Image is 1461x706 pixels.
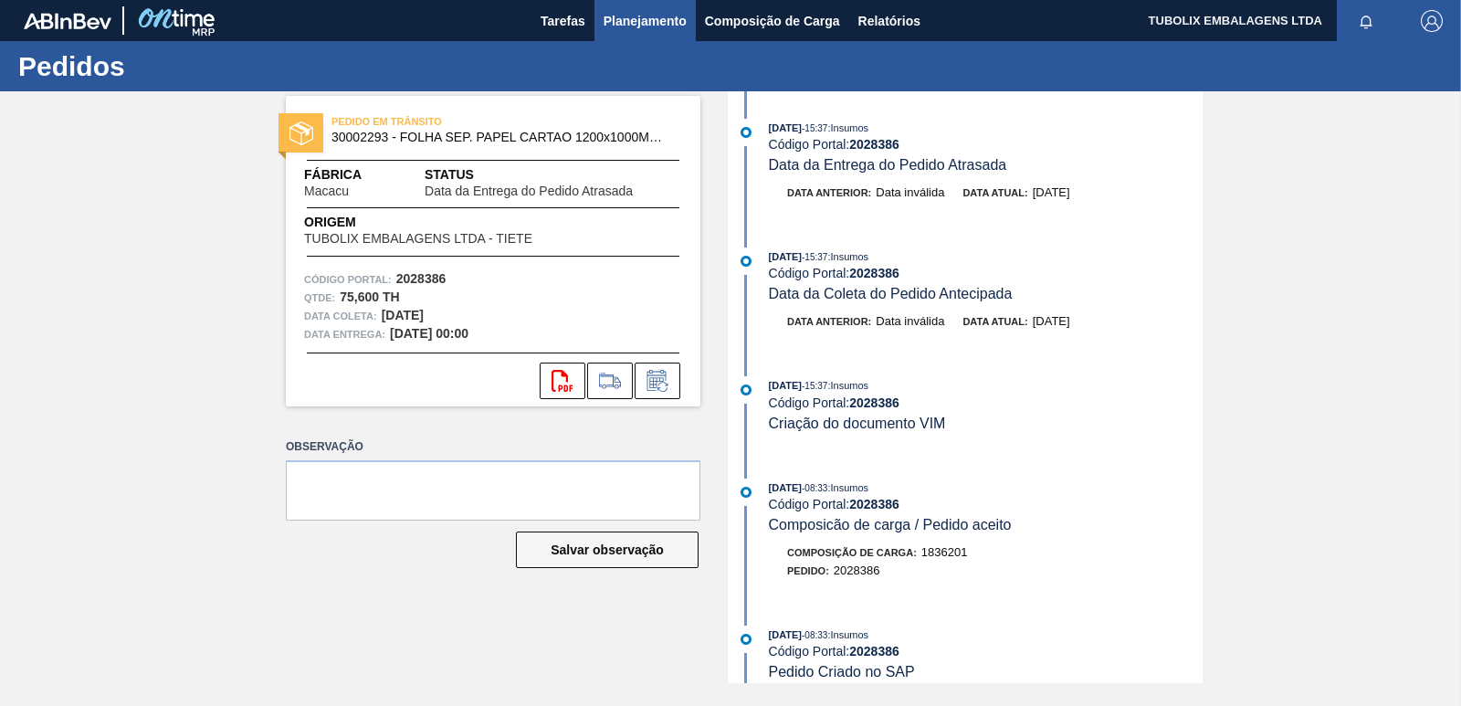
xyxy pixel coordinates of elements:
span: - 08:33 [802,630,827,640]
span: : Insumos [827,482,868,493]
div: Código Portal: [769,395,1203,410]
span: Qtde : [304,289,335,307]
span: Pedido Criado no SAP [769,664,915,680]
button: Salvar observação [516,532,699,568]
span: Criação do documento VIM [769,416,946,431]
strong: 2028386 [849,137,899,152]
div: Código Portal: [769,497,1203,511]
span: Macacu [304,184,349,198]
strong: 2028386 [849,497,899,511]
span: Data anterior: [787,187,871,198]
span: Data da Entrega do Pedido Atrasada [425,184,633,198]
img: Logout [1421,10,1443,32]
span: Data entrega: [304,325,385,343]
strong: [DATE] 00:00 [390,326,468,341]
img: atual [741,256,752,267]
strong: 2028386 [849,644,899,659]
span: Data inválida [876,314,944,328]
span: 1836201 [921,545,968,559]
img: atual [741,127,752,138]
div: Abrir arquivo PDF [540,363,585,399]
span: - 15:37 [802,123,827,133]
span: [DATE] [769,629,802,640]
span: Tarefas [541,10,585,32]
img: atual [741,487,752,498]
strong: 75,600 TH [340,290,399,304]
span: TUBOLIX EMBALAGENS LTDA - TIETE [304,232,532,246]
div: Código Portal: [769,266,1203,280]
strong: 2028386 [849,395,899,410]
span: Data da Coleta do Pedido Antecipada [769,286,1013,301]
span: : Insumos [827,380,868,391]
span: Composição de Carga : [787,547,917,558]
span: PEDIDO EM TRÂNSITO [331,112,587,131]
label: Observação [286,434,700,460]
span: Pedido : [787,565,829,576]
span: Planejamento [604,10,687,32]
span: - 08:33 [802,483,827,493]
span: Fábrica [304,165,406,184]
strong: 2028386 [849,266,899,280]
h1: Pedidos [18,56,342,77]
button: Notificações [1337,8,1395,34]
div: Informar alteração no pedido [635,363,680,399]
span: Data anterior: [787,316,871,327]
span: Data inválida [876,185,944,199]
span: Origem [304,213,584,232]
span: : Insumos [827,629,868,640]
span: - 15:37 [802,252,827,262]
span: Data da Entrega do Pedido Atrasada [769,157,1007,173]
span: 2028386 [834,564,880,577]
img: status [289,121,313,145]
span: : Insumos [827,251,868,262]
span: Data atual: [962,316,1027,327]
span: Código Portal: [304,270,392,289]
span: [DATE] [769,380,802,391]
span: : Insumos [827,122,868,133]
img: atual [741,385,752,395]
div: Código Portal: [769,644,1203,659]
span: [DATE] [769,251,802,262]
img: atual [741,634,752,645]
div: Ir para Composição de Carga [587,363,633,399]
strong: [DATE] [382,308,424,322]
span: Status [425,165,682,184]
span: 30002293 - FOLHA SEP. PAPEL CARTAO 1200x1000M 350g [331,131,663,144]
span: [DATE] [769,482,802,493]
span: Data coleta: [304,307,377,325]
span: - 15:37 [802,381,827,391]
strong: 2028386 [396,271,447,286]
span: [DATE] [769,122,802,133]
span: Composicão de carga / Pedido aceito [769,517,1012,532]
span: Data atual: [962,187,1027,198]
span: Composição de Carga [705,10,840,32]
img: TNhmsLtSVTkK8tSr43FrP2fwEKptu5GPRR3wAAAABJRU5ErkJggg== [24,13,111,29]
span: Relatórios [858,10,920,32]
span: [DATE] [1033,185,1070,199]
span: [DATE] [1033,314,1070,328]
div: Código Portal: [769,137,1203,152]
